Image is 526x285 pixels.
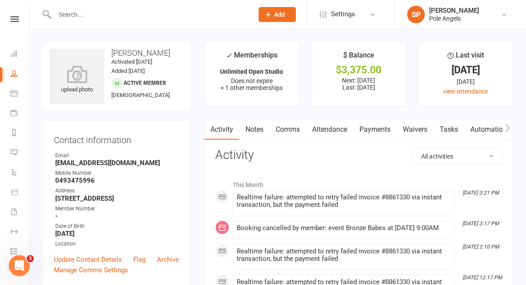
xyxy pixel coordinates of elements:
[124,80,166,86] span: Active member
[462,190,499,196] i: [DATE] 3:21 PM
[231,77,273,84] span: Does not expire
[54,254,122,265] a: Update Contact Details
[55,230,179,238] strong: [DATE]
[11,65,30,84] a: People
[55,177,179,184] strong: 0493475996
[111,58,152,65] time: Activated [DATE]
[462,274,502,281] i: [DATE] 12:17 PM
[237,248,450,263] div: Realtime failure: attempted to retry failed invoice #8861330 via instant transaction, but the pay...
[343,50,374,65] div: $ Balance
[448,50,484,65] div: Last visit
[426,77,505,87] div: [DATE]
[111,68,145,74] time: Added [DATE]
[270,119,306,140] a: Comms
[319,65,398,75] div: $3,375.00
[157,254,179,265] a: Archive
[11,104,30,124] a: Payments
[11,84,30,104] a: Calendar
[215,176,502,190] li: This Month
[397,119,434,140] a: Waivers
[55,240,179,248] div: Location
[52,8,247,21] input: Search...
[464,119,516,140] a: Automations
[55,159,179,167] strong: [EMAIL_ADDRESS][DOMAIN_NAME]
[133,254,146,265] a: Flag
[55,195,179,202] strong: [STREET_ADDRESS]
[306,119,353,140] a: Attendance
[259,7,296,22] button: Add
[11,45,30,65] a: Dashboard
[55,222,179,231] div: Date of Birth
[429,7,479,14] div: [PERSON_NAME]
[54,132,179,145] h3: Contact information
[50,65,104,94] div: upload photo
[426,65,505,75] div: [DATE]
[55,205,179,213] div: Member Number
[55,152,179,160] div: Email
[331,4,355,24] span: Settings
[353,119,397,140] a: Payments
[55,187,179,195] div: Address
[226,50,277,66] div: Memberships
[27,255,34,262] span: 3
[55,169,179,177] div: Mobile Number
[274,11,285,18] span: Add
[220,84,283,91] span: + 1 other memberships
[111,92,170,98] span: [DEMOGRAPHIC_DATA]
[237,194,450,209] div: Realtime failure: attempted to retry failed invoice #8861330 via instant transaction, but the pay...
[407,6,425,23] div: SP
[55,212,179,220] strong: -
[226,51,232,60] i: ✓
[434,119,464,140] a: Tasks
[443,88,488,95] a: view attendance
[204,119,239,140] a: Activity
[462,220,499,227] i: [DATE] 3:17 PM
[239,119,270,140] a: Notes
[319,77,398,91] p: Next: [DATE] Last: [DATE]
[50,49,183,58] h3: [PERSON_NAME]
[11,124,30,144] a: Reports
[462,244,499,250] i: [DATE] 2:10 PM
[9,255,30,276] iframe: Intercom live chat
[54,265,128,275] a: Manage Comms Settings
[429,14,479,22] div: Pole Angels
[215,148,502,162] h3: Activity
[237,224,450,232] div: Booking cancelled by member: event Bronze Babes at [DATE] 9:00AM
[220,68,283,75] strong: Unlimited Open Studio
[11,183,30,203] a: Product Sales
